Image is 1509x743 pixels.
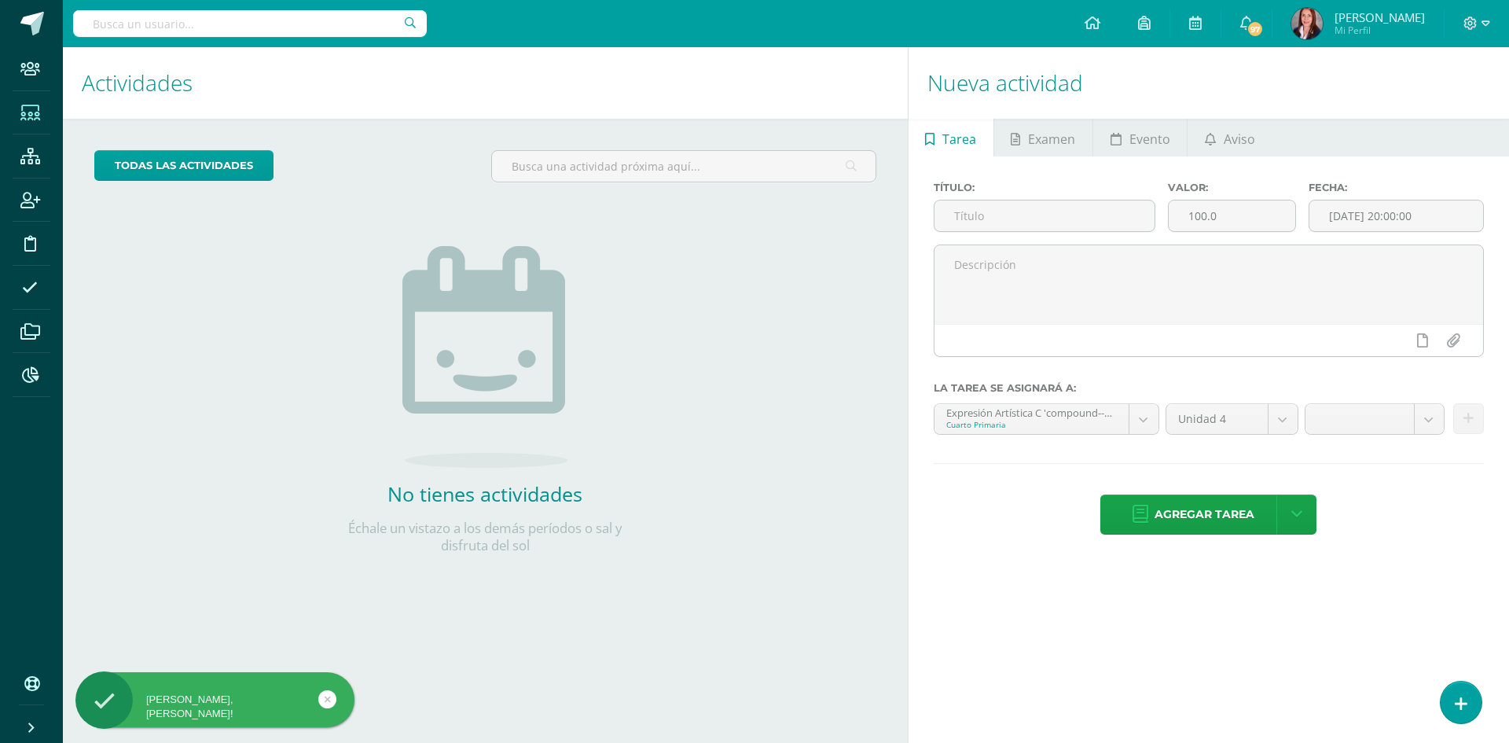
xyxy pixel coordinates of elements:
a: Tarea [909,119,993,156]
span: Mi Perfil [1335,24,1425,37]
span: Unidad 4 [1178,404,1256,434]
a: Evento [1093,119,1187,156]
span: Examen [1028,120,1075,158]
span: Aviso [1224,120,1255,158]
a: Unidad 4 [1166,404,1298,434]
a: Expresión Artística C 'compound--Expresión Artística C'Cuarto Primaria [934,404,1158,434]
h1: Actividades [82,47,889,119]
h1: Nueva actividad [927,47,1490,119]
span: 97 [1246,20,1264,38]
span: Tarea [942,120,976,158]
span: [PERSON_NAME] [1335,9,1425,25]
h2: No tienes actividades [328,480,642,507]
label: La tarea se asignará a: [934,382,1484,394]
a: todas las Actividades [94,150,274,181]
input: Título [934,200,1155,231]
div: [PERSON_NAME], [PERSON_NAME]! [75,693,354,721]
div: Cuarto Primaria [946,419,1117,430]
a: Aviso [1188,119,1272,156]
input: Busca un usuario... [73,10,427,37]
div: Expresión Artística C 'compound--Expresión Artística C' [946,404,1117,419]
input: Fecha de entrega [1309,200,1483,231]
img: f519f5c71b4249acbc874d735f4f43e2.png [1291,8,1323,39]
input: Busca una actividad próxima aquí... [492,151,875,182]
label: Valor: [1168,182,1296,193]
img: no_activities.png [402,246,567,468]
label: Fecha: [1309,182,1484,193]
p: Échale un vistazo a los demás períodos o sal y disfruta del sol [328,520,642,554]
a: Examen [994,119,1092,156]
label: Título: [934,182,1155,193]
span: Agregar tarea [1155,495,1254,534]
input: Puntos máximos [1169,200,1295,231]
span: Evento [1129,120,1170,158]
